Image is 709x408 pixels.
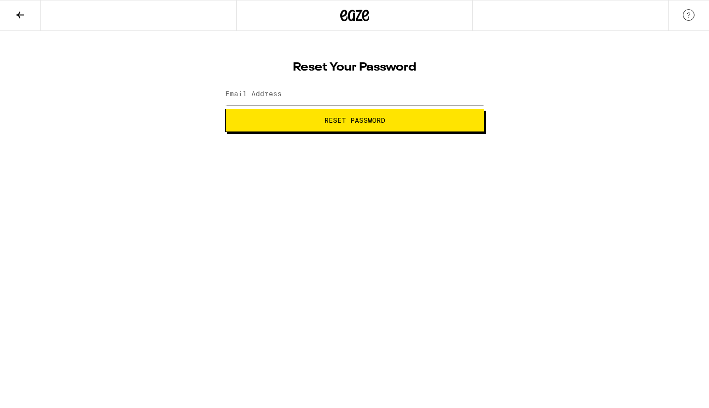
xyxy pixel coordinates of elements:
[225,90,282,98] label: Email Address
[225,109,484,132] button: Reset Password
[225,84,484,105] input: Email Address
[6,7,70,15] span: Hi. Need any help?
[324,117,385,124] span: Reset Password
[225,62,484,73] h1: Reset Your Password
